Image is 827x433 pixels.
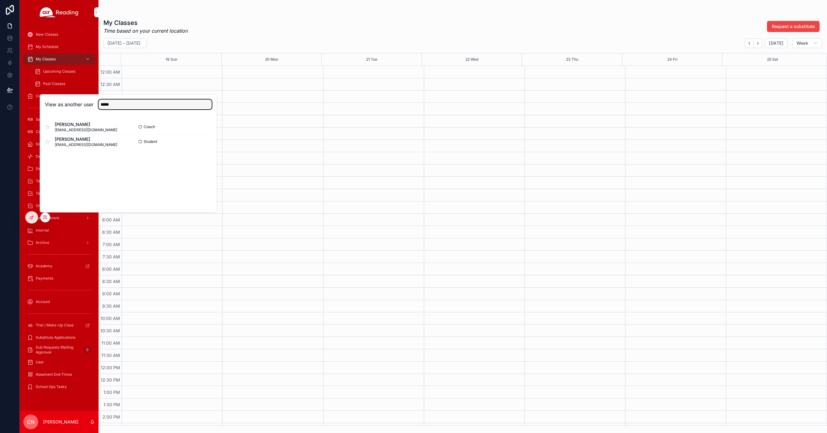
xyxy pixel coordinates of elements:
span: Upcoming Classes [43,69,75,74]
button: Request a substitute [767,21,820,32]
a: Class Feedback [23,91,95,102]
a: Schools [23,139,95,150]
a: Trial / Make-Up Class [23,320,95,331]
span: New Classes [36,32,58,37]
button: Week [793,38,822,48]
span: Demo [36,166,46,171]
a: Substitute Applications [23,332,95,343]
span: Student [144,139,157,144]
span: Tech check - Google Meet [36,191,82,196]
span: 12:00 PM [99,365,122,370]
button: 23 Thu [566,53,578,66]
span: Academy [36,264,52,269]
span: 11:00 AM [100,340,122,346]
button: 24 Fri [667,53,677,66]
span: 1:00 PM [102,390,122,395]
a: Sessions [23,114,95,125]
span: Assement End Times [36,372,72,377]
a: Assement End Times [23,369,95,380]
span: 6:30 AM [101,229,122,235]
a: Academy [23,261,95,272]
span: [EMAIL_ADDRESS][DOMAIN_NAME] [55,127,117,132]
span: Coach [144,124,155,129]
span: 12:00 AM [99,69,122,75]
div: 22 Wed [465,53,478,66]
span: Schools [36,142,50,147]
span: 1:30 PM [102,402,122,407]
button: 20 Mon [265,53,278,66]
span: Week [797,40,808,46]
span: Account [36,299,50,304]
a: My Schedule [23,41,95,52]
a: Tech check - Google Meet [23,188,95,199]
h2: View as another user [45,101,94,108]
div: scrollable content [20,25,98,400]
h2: [DATE] – [DATE] [107,40,140,46]
span: Class Feedback [36,94,63,99]
span: 9:30 AM [101,303,122,309]
h1: My Classes [103,18,188,27]
span: 9:00 AM [101,291,122,296]
a: Coach [23,126,95,137]
a: Dev [23,151,95,162]
span: 11:30 AM [100,353,122,358]
a: School Ops Tasks [23,381,95,392]
span: [PERSON_NAME] [55,136,117,142]
button: 25 Sat [767,53,778,66]
span: CN [27,418,34,426]
span: Substitute Applications [36,335,75,340]
a: Internal [23,225,95,236]
button: 21 Tue [366,53,377,66]
span: Past Classes [43,81,65,86]
span: 7:00 AM [101,242,122,247]
a: Upcoming Classes [31,66,95,77]
a: Onboarding Workshop Check [23,200,95,211]
p: [PERSON_NAME] [43,419,78,425]
button: 19 Sun [166,53,177,66]
a: User [23,357,95,368]
a: My Classes [23,54,95,65]
span: My Schedule [36,44,58,49]
span: 8:00 AM [101,266,122,272]
span: Trial / Make-Up Class [36,323,74,328]
span: Payments [36,276,53,281]
a: Payments [23,273,95,284]
span: Onboarding Workshop Check [36,203,87,208]
span: Archive [36,240,49,245]
button: Back [745,38,754,48]
img: App logo [40,7,78,17]
button: Next [754,38,762,48]
a: Account [23,296,95,307]
span: Request a substitute [772,23,815,30]
span: [DATE] [769,40,783,46]
span: Sub Requests Waiting Approval [36,345,81,355]
em: Time based on your current location [103,27,188,34]
a: Past Classes [31,78,95,89]
span: Dev [36,154,43,159]
span: 2:00 PM [101,414,122,419]
span: 8:30 AM [101,279,122,284]
span: [PERSON_NAME] [55,121,117,127]
a: Development [23,212,95,224]
span: [EMAIL_ADDRESS][DOMAIN_NAME] [55,142,117,147]
span: 12:30 AM [99,82,122,87]
span: 10:00 AM [99,316,122,321]
span: Tech Check - Zoom [36,179,70,184]
span: My Classes [36,57,56,62]
span: 7:30 AM [101,254,122,259]
a: Archive [23,237,95,248]
span: Coach [36,129,47,134]
a: New Classes [23,29,95,40]
span: Internal [36,228,49,233]
span: 12:30 PM [99,377,122,382]
div: 0 [84,346,91,354]
span: 6:00 AM [101,217,122,222]
span: 10:30 AM [99,328,122,333]
span: Sessions [36,117,51,122]
span: 1:00 AM [102,94,122,99]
